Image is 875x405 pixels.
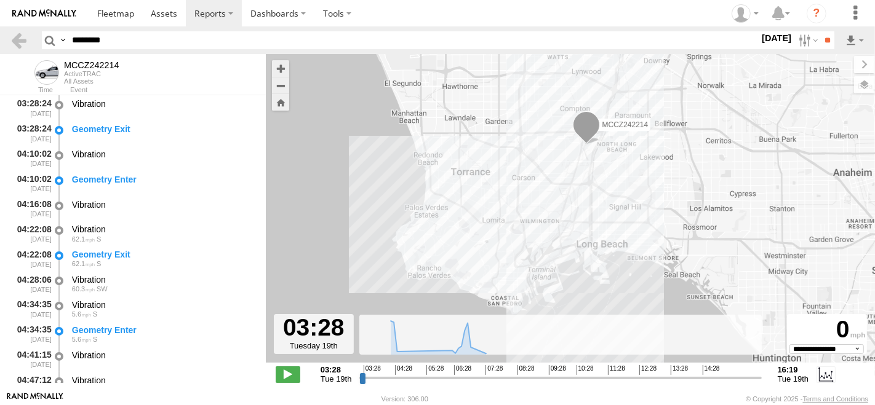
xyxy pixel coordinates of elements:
div: 04:34:35 [DATE] [10,297,53,320]
span: 62.1 [72,260,95,267]
div: ActiveTRAC [64,70,119,77]
div: Vibration [72,149,254,160]
a: Back to previous Page [10,31,28,49]
span: 06:28 [454,365,471,375]
div: Time [10,87,53,93]
span: 04:28 [395,365,412,375]
div: 04:10:02 [DATE] [10,147,53,170]
img: rand-logo.svg [12,9,76,18]
div: Geometry Enter [72,174,254,185]
div: Vibration [72,299,254,310]
div: Zulema McIntosch [727,4,763,23]
div: Geometry Enter [72,324,254,336]
span: 12:28 [639,365,657,375]
span: Tue 19th Aug 2025 [778,374,809,383]
div: 04:16:08 [DATE] [10,197,53,220]
span: 11:28 [608,365,625,375]
div: MCCZ242214 - View Asset History [64,60,119,70]
label: Play/Stop [276,366,300,382]
span: 14:28 [703,365,720,375]
span: Heading: 194 [97,235,101,243]
a: Terms and Conditions [803,395,868,403]
span: Heading: 246 [97,285,108,293]
div: Geometry Exit [72,249,254,260]
span: 09:28 [549,365,566,375]
div: Vibration [72,274,254,285]
span: Heading: 194 [97,260,101,267]
span: Heading: 160 [93,310,97,318]
label: Search Filter Options [794,31,820,49]
button: Zoom in [272,60,289,77]
div: Vibration [72,350,254,361]
div: 04:22:08 [DATE] [10,247,53,270]
div: All Assets [64,77,119,85]
div: Geometry Exit [72,124,254,135]
strong: 16:19 [778,365,809,374]
div: 04:10:02 [DATE] [10,172,53,195]
span: 05:28 [426,365,444,375]
div: 0 [789,316,865,344]
button: Zoom out [272,77,289,94]
div: Vibration [72,199,254,210]
span: Heading: 160 [93,336,97,343]
strong: 03:28 [321,365,352,374]
span: 03:28 [364,365,381,375]
div: Vibration [72,98,254,109]
label: Search Query [58,31,68,49]
div: 04:22:08 [DATE] [10,222,53,245]
label: Export results as... [844,31,865,49]
div: © Copyright 2025 - [746,395,868,403]
span: 13:28 [671,365,688,375]
div: 04:28:06 [DATE] [10,272,53,295]
div: Vibration [72,375,254,386]
div: Event [70,87,266,93]
span: 07:28 [485,365,503,375]
span: 5.6 [72,336,91,343]
button: Zoom Home [272,94,289,111]
div: 03:28:24 [DATE] [10,96,53,119]
span: 10:28 [577,365,594,375]
span: 62.1 [72,235,95,243]
div: 04:41:15 [DATE] [10,348,53,371]
span: 08:28 [517,365,535,375]
label: [DATE] [759,31,794,45]
span: Tue 19th Aug 2025 [321,374,352,383]
span: 5.6 [72,310,91,318]
span: MCCZ242214 [602,120,649,128]
div: 04:47:12 [DATE] [10,373,53,396]
div: Vibration [72,224,254,235]
i: ? [807,4,826,23]
div: 03:28:24 [DATE] [10,122,53,144]
span: 60.3 [72,285,95,293]
a: Visit our Website [7,393,63,405]
div: Version: 306.00 [382,395,428,403]
div: 04:34:35 [DATE] [10,323,53,345]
